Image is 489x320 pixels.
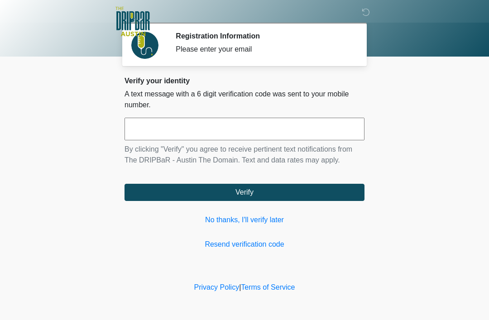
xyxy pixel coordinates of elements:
button: Verify [125,184,364,201]
a: Privacy Policy [194,283,240,291]
a: | [239,283,241,291]
a: No thanks, I'll verify later [125,215,364,225]
a: Terms of Service [241,283,295,291]
a: Resend verification code [125,239,364,250]
div: Please enter your email [176,44,351,55]
img: Agent Avatar [131,32,158,59]
p: A text message with a 6 digit verification code was sent to your mobile number. [125,89,364,110]
h2: Verify your identity [125,76,364,85]
img: The DRIPBaR - Austin The Domain Logo [115,7,150,36]
p: By clicking "Verify" you agree to receive pertinent text notifications from The DRIPBaR - Austin ... [125,144,364,166]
